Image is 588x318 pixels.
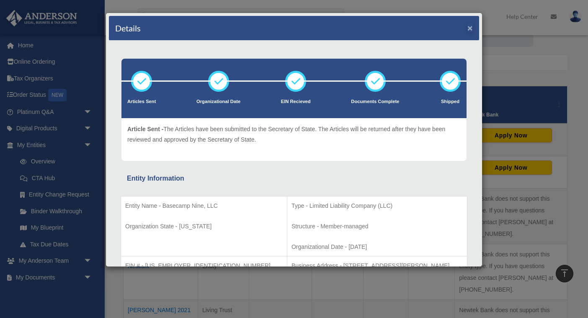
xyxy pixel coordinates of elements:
p: The Articles have been submitted to the Secretary of State. The Articles will be returned after t... [127,124,461,145]
p: Articles Sent [127,98,156,106]
p: Organization State - [US_STATE] [125,221,283,232]
p: Structure - Member-managed [291,221,463,232]
p: Organizational Date - [DATE] [291,242,463,252]
p: Business Address - [STREET_ADDRESS][PERSON_NAME] [291,261,463,271]
p: Entity Name - Basecamp Nine, LLC [125,201,283,211]
button: × [467,23,473,32]
p: EIN # - [US_EMPLOYER_IDENTIFICATION_NUMBER] [125,261,283,271]
p: Organizational Date [196,98,240,106]
p: Documents Complete [351,98,399,106]
div: Entity Information [127,173,461,184]
span: Article Sent - [127,126,163,132]
h4: Details [115,22,141,34]
p: Shipped [440,98,461,106]
p: EIN Recieved [281,98,311,106]
p: Type - Limited Liability Company (LLC) [291,201,463,211]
